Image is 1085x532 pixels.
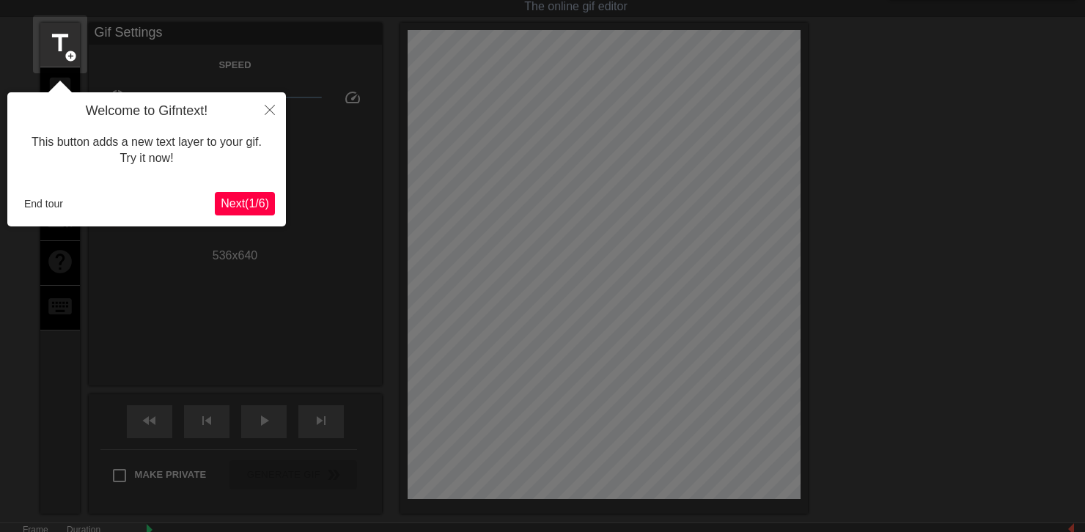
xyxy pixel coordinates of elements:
button: Next [215,192,275,215]
button: End tour [18,193,69,215]
h4: Welcome to Gifntext! [18,103,275,119]
button: Close [254,92,286,126]
span: Next ( 1 / 6 ) [221,197,269,210]
div: This button adds a new text layer to your gif. Try it now! [18,119,275,182]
